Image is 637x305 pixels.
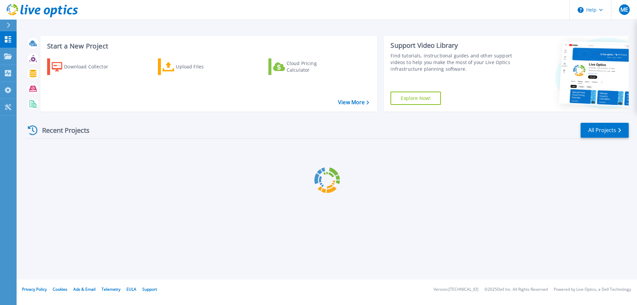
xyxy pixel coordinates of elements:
div: Download Collector [64,60,117,73]
a: Support [142,286,157,292]
div: Support Video Library [390,41,515,50]
div: Find tutorials, instructional guides and other support videos to help you make the most of your L... [390,52,515,72]
h3: Start a New Project [47,42,369,50]
div: Cloud Pricing Calculator [287,60,340,73]
a: EULA [126,286,136,292]
a: View More [338,99,369,106]
a: Cloud Pricing Calculator [268,58,342,75]
a: Cookies [53,286,67,292]
a: Download Collector [47,58,121,75]
div: Upload Files [176,60,229,73]
li: Version: [TECHNICAL_ID] [434,287,478,292]
li: © 2025 Dell Inc. All Rights Reserved [484,287,548,292]
a: Ads & Email [73,286,96,292]
span: ME [620,7,628,12]
a: All Projects [581,123,629,138]
a: Telemetry [102,286,120,292]
li: Powered by Live Optics, a Dell Technology [554,287,631,292]
a: Explore Now! [390,92,441,105]
a: Privacy Policy [22,286,47,292]
a: Upload Files [158,58,232,75]
div: Recent Projects [26,122,99,138]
